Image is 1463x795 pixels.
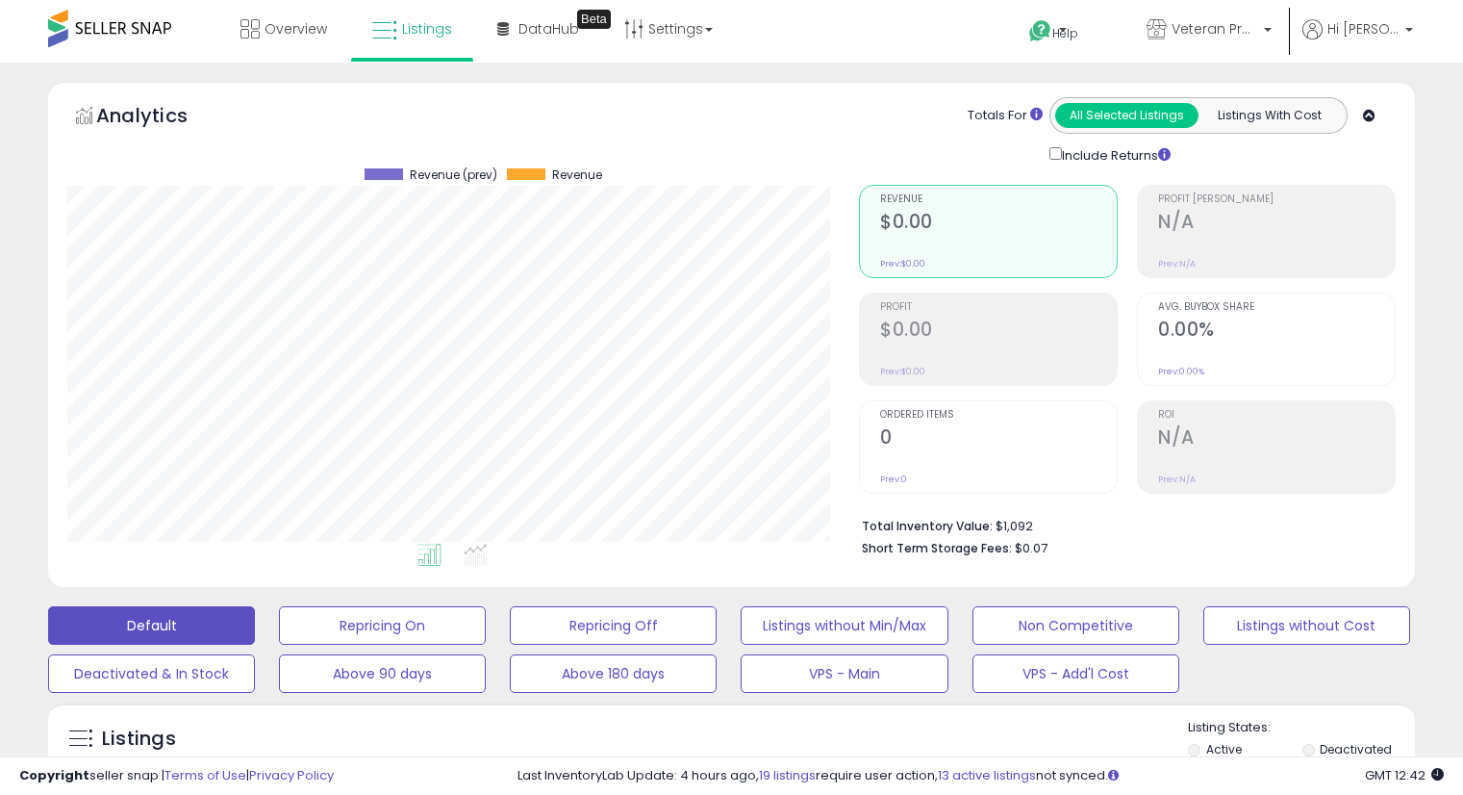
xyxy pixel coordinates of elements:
b: Total Inventory Value: [862,518,993,534]
small: Prev: $0.00 [880,258,925,269]
button: Deactivated & In Stock [48,654,255,693]
span: Revenue [552,168,602,182]
span: Overview [265,19,327,38]
span: Revenue (prev) [410,168,497,182]
button: Default [48,606,255,645]
small: Prev: $0.00 [880,366,925,377]
span: Profit [PERSON_NAME] [1158,194,1395,205]
h2: N/A [1158,426,1395,452]
h2: N/A [1158,211,1395,237]
button: All Selected Listings [1055,103,1198,128]
li: $1,092 [862,513,1381,536]
h2: $0.00 [880,211,1117,237]
a: 19 listings [759,766,816,784]
button: Repricing Off [510,606,717,645]
p: Listing States: [1188,719,1415,737]
small: Prev: 0 [880,474,907,485]
i: Get Help [1028,19,1052,43]
h2: 0 [880,426,1117,452]
label: Deactivated [1320,741,1392,757]
span: DataHub [518,19,579,38]
button: Above 180 days [510,654,717,693]
span: 2025-09-11 12:42 GMT [1365,766,1444,784]
div: Tooltip anchor [577,10,611,29]
h5: Analytics [96,102,225,134]
span: Ordered Items [880,410,1117,421]
button: Listings without Min/Max [741,606,947,645]
span: $0.07 [1015,539,1047,557]
div: Last InventoryLab Update: 4 hours ago, require user action, not synced. [517,767,1444,785]
button: Non Competitive [972,606,1179,645]
button: Repricing On [279,606,486,645]
span: Veteran Product Sales [1172,19,1258,38]
h5: Listings [102,726,176,753]
a: Hi [PERSON_NAME] [1302,19,1413,63]
a: Privacy Policy [249,766,334,784]
button: Above 90 days [279,654,486,693]
h2: $0.00 [880,319,1117,345]
a: 13 active listings [938,766,1036,784]
label: Active [1206,741,1242,757]
div: Totals For [968,107,1043,125]
span: Profit [880,302,1117,313]
h2: 0.00% [1158,319,1395,345]
a: Help [1014,5,1116,63]
small: Prev: 0.00% [1158,366,1204,377]
small: Prev: N/A [1158,474,1196,485]
b: Short Term Storage Fees: [862,540,1012,556]
div: Include Returns [1035,143,1194,166]
div: seller snap | | [19,767,334,785]
button: Listings With Cost [1198,103,1341,128]
span: Hi [PERSON_NAME] [1327,19,1400,38]
span: Revenue [880,194,1117,205]
span: Listings [402,19,452,38]
button: VPS - Add'l Cost [972,654,1179,693]
span: Avg. Buybox Share [1158,302,1395,313]
small: Prev: N/A [1158,258,1196,269]
button: Listings without Cost [1203,606,1410,645]
a: Terms of Use [164,766,246,784]
span: ROI [1158,410,1395,421]
button: VPS - Main [741,654,947,693]
span: Help [1052,25,1078,41]
strong: Copyright [19,766,89,784]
